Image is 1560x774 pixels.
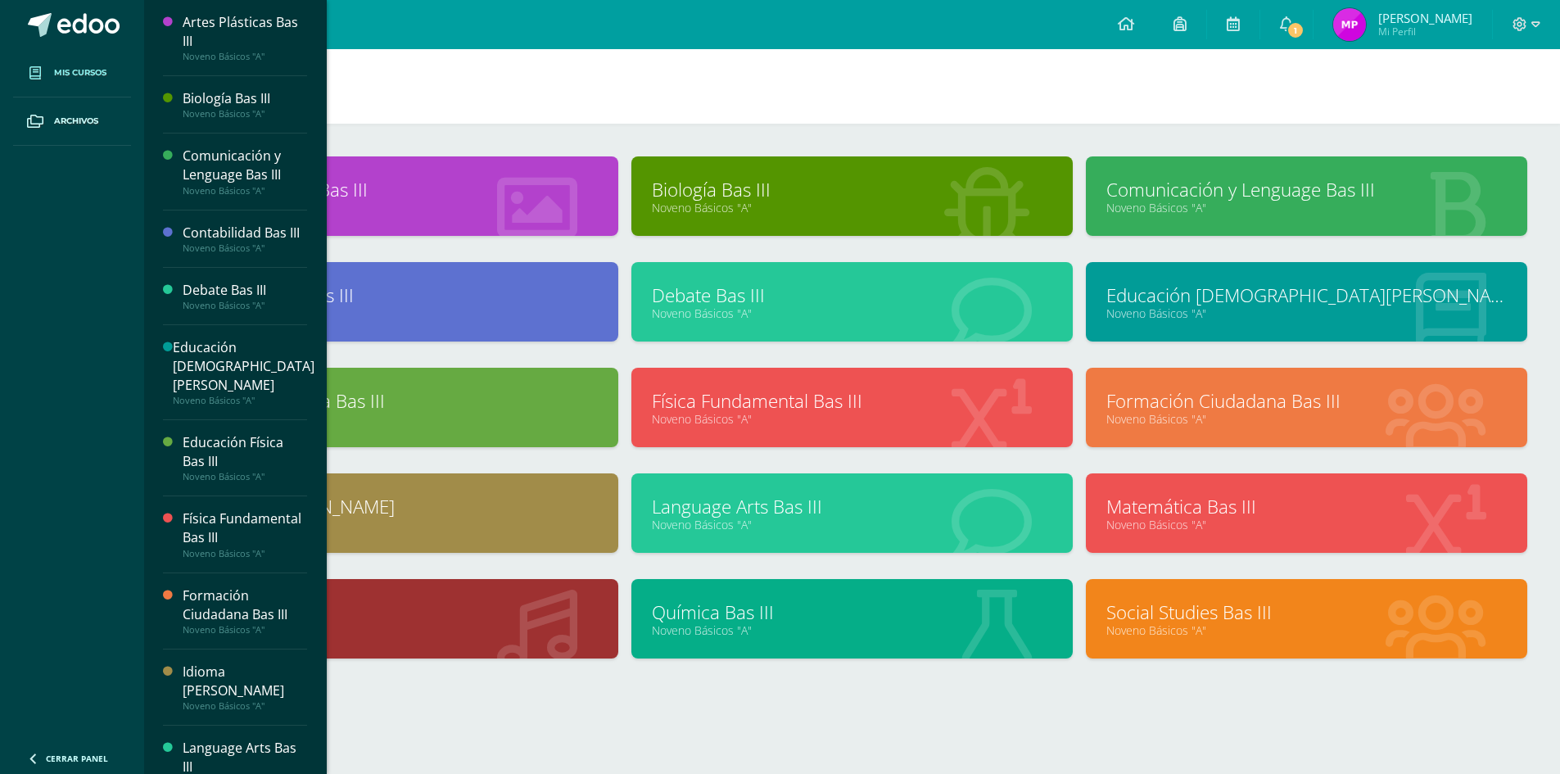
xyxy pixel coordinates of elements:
[183,471,307,482] div: Noveno Básicos "A"
[197,306,598,321] a: Noveno Básicos "A"
[13,97,131,146] a: Archivos
[1106,200,1507,215] a: Noveno Básicos "A"
[183,281,307,311] a: Debate Bas IIINoveno Básicos "A"
[173,338,314,395] div: Educación [DEMOGRAPHIC_DATA][PERSON_NAME]
[54,115,98,128] span: Archivos
[652,622,1052,638] a: Noveno Básicos "A"
[1106,283,1507,308] a: Educación [DEMOGRAPHIC_DATA][PERSON_NAME]
[183,433,307,471] div: Educación Física Bas III
[197,200,598,215] a: Noveno Básicos "A"
[652,517,1052,532] a: Noveno Básicos "A"
[183,663,307,712] a: Idioma [PERSON_NAME]Noveno Básicos "A"
[183,548,307,559] div: Noveno Básicos "A"
[197,388,598,414] a: Educación Física Bas III
[183,509,307,547] div: Física Fundamental Bas III
[183,51,307,62] div: Noveno Básicos "A"
[183,89,307,120] a: Biología Bas IIINoveno Básicos "A"
[652,200,1052,215] a: Noveno Básicos "A"
[183,433,307,482] a: Educación Física Bas IIINoveno Básicos "A"
[1378,25,1472,38] span: Mi Perfil
[183,108,307,120] div: Noveno Básicos "A"
[1106,388,1507,414] a: Formación Ciudadana Bas III
[183,224,307,242] div: Contabilidad Bas III
[197,494,598,519] a: Idioma [PERSON_NAME]
[183,13,307,51] div: Artes Plásticas Bas III
[1106,177,1507,202] a: Comunicación y Lenguage Bas III
[183,147,307,184] div: Comunicación y Lenguage Bas III
[1106,600,1507,625] a: Social Studies Bas III
[197,177,598,202] a: Artes Plásticas Bas III
[197,283,598,308] a: Contabilidad Bas III
[173,338,314,406] a: Educación [DEMOGRAPHIC_DATA][PERSON_NAME]Noveno Básicos "A"
[183,586,307,624] div: Formación Ciudadana Bas III
[1286,21,1305,39] span: 1
[183,281,307,300] div: Debate Bas III
[183,89,307,108] div: Biología Bas III
[183,663,307,700] div: Idioma [PERSON_NAME]
[183,509,307,559] a: Física Fundamental Bas IIINoveno Básicos "A"
[652,494,1052,519] a: Language Arts Bas III
[173,395,314,406] div: Noveno Básicos "A"
[197,600,598,625] a: Música Bas III
[1333,8,1366,41] img: 01a78949391f59fc7837a8c26efe6b20.png
[1106,622,1507,638] a: Noveno Básicos "A"
[183,700,307,712] div: Noveno Básicos "A"
[183,147,307,196] a: Comunicación y Lenguage Bas IIINoveno Básicos "A"
[54,66,106,79] span: Mis cursos
[197,622,598,638] a: Noveno Básicos "A"
[183,224,307,254] a: Contabilidad Bas IIINoveno Básicos "A"
[1106,494,1507,519] a: Matemática Bas III
[1378,10,1472,26] span: [PERSON_NAME]
[197,517,598,532] a: Noveno Básicos "A"
[183,185,307,197] div: Noveno Básicos "A"
[46,753,108,764] span: Cerrar panel
[1106,517,1507,532] a: Noveno Básicos "A"
[197,411,598,427] a: Noveno Básicos "A"
[183,300,307,311] div: Noveno Básicos "A"
[183,586,307,636] a: Formación Ciudadana Bas IIINoveno Básicos "A"
[1106,411,1507,427] a: Noveno Básicos "A"
[652,600,1052,625] a: Química Bas III
[652,283,1052,308] a: Debate Bas III
[652,388,1052,414] a: Física Fundamental Bas III
[652,411,1052,427] a: Noveno Básicos "A"
[652,177,1052,202] a: Biología Bas III
[183,13,307,62] a: Artes Plásticas Bas IIINoveno Básicos "A"
[183,242,307,254] div: Noveno Básicos "A"
[13,49,131,97] a: Mis cursos
[183,624,307,636] div: Noveno Básicos "A"
[652,306,1052,321] a: Noveno Básicos "A"
[1106,306,1507,321] a: Noveno Básicos "A"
